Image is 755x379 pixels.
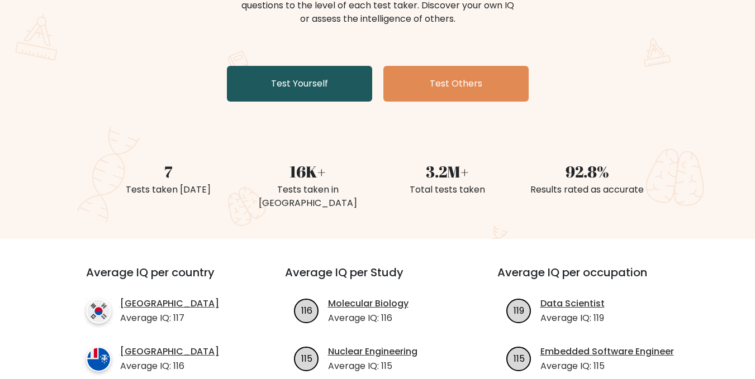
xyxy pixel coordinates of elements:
[524,183,650,196] div: Results rated as accurate
[120,359,219,373] p: Average IQ: 116
[285,266,471,292] h3: Average IQ per Study
[227,66,372,102] a: Test Yourself
[301,304,312,316] text: 116
[86,347,111,372] img: country
[524,160,650,183] div: 92.8%
[328,359,417,373] p: Average IQ: 115
[301,352,312,364] text: 115
[514,304,524,316] text: 119
[105,183,231,196] div: Tests taken [DATE]
[120,297,219,310] a: [GEOGRAPHIC_DATA]
[540,345,674,358] a: Embedded Software Engineer
[120,345,219,358] a: [GEOGRAPHIC_DATA]
[383,66,529,102] a: Test Others
[86,299,111,324] img: country
[497,266,683,292] h3: Average IQ per occupation
[120,311,219,325] p: Average IQ: 117
[105,160,231,183] div: 7
[328,297,409,310] a: Molecular Biology
[245,183,371,210] div: Tests taken in [GEOGRAPHIC_DATA]
[245,160,371,183] div: 16K+
[540,297,605,310] a: Data Scientist
[513,352,524,364] text: 115
[384,183,511,196] div: Total tests taken
[384,160,511,183] div: 3.2M+
[540,359,674,373] p: Average IQ: 115
[328,311,409,325] p: Average IQ: 116
[540,311,605,325] p: Average IQ: 119
[86,266,245,292] h3: Average IQ per country
[328,345,417,358] a: Nuclear Engineering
